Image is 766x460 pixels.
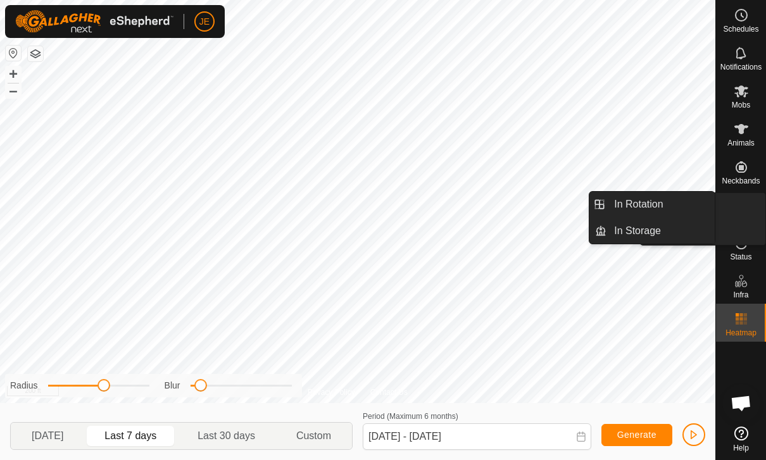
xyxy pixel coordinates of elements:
[733,291,748,299] span: Infra
[614,223,661,239] span: In Storage
[606,192,715,217] a: In Rotation
[589,218,715,244] li: In Storage
[716,421,766,457] a: Help
[199,15,210,28] span: JE
[720,63,762,71] span: Notifications
[722,177,760,185] span: Neckbands
[165,379,180,392] label: Blur
[733,444,749,452] span: Help
[722,384,760,422] div: Open chat
[725,329,757,337] span: Heatmap
[370,387,408,398] a: Contact Us
[10,379,38,392] label: Radius
[296,428,331,444] span: Custom
[6,83,21,98] button: –
[363,412,458,421] label: Period (Maximum 6 months)
[606,218,715,244] a: In Storage
[723,25,758,33] span: Schedules
[6,66,21,82] button: +
[198,428,255,444] span: Last 30 days
[601,424,672,446] button: Generate
[308,387,355,398] a: Privacy Policy
[730,253,751,261] span: Status
[732,101,750,109] span: Mobs
[589,192,715,217] li: In Rotation
[614,197,663,212] span: In Rotation
[727,139,755,147] span: Animals
[28,46,43,61] button: Map Layers
[32,428,63,444] span: [DATE]
[6,46,21,61] button: Reset Map
[15,10,173,33] img: Gallagher Logo
[104,428,156,444] span: Last 7 days
[617,430,656,440] span: Generate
